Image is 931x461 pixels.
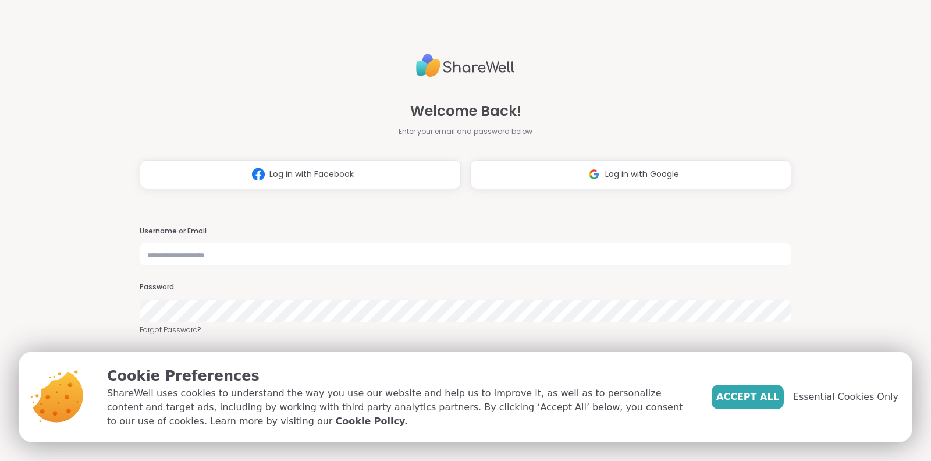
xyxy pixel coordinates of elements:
[140,160,461,189] button: Log in with Facebook
[140,282,791,292] h3: Password
[583,164,605,185] img: ShareWell Logomark
[410,101,521,122] span: Welcome Back!
[107,386,693,428] p: ShareWell uses cookies to understand the way you use our website and help us to improve it, as we...
[269,168,354,180] span: Log in with Facebook
[140,226,791,236] h3: Username or Email
[140,325,791,335] a: Forgot Password?
[416,49,515,82] img: ShareWell Logo
[107,366,693,386] p: Cookie Preferences
[247,164,269,185] img: ShareWell Logomark
[712,385,784,409] button: Accept All
[605,168,679,180] span: Log in with Google
[399,126,532,137] span: Enter your email and password below
[336,414,408,428] a: Cookie Policy.
[470,160,791,189] button: Log in with Google
[793,390,898,404] span: Essential Cookies Only
[716,390,779,404] span: Accept All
